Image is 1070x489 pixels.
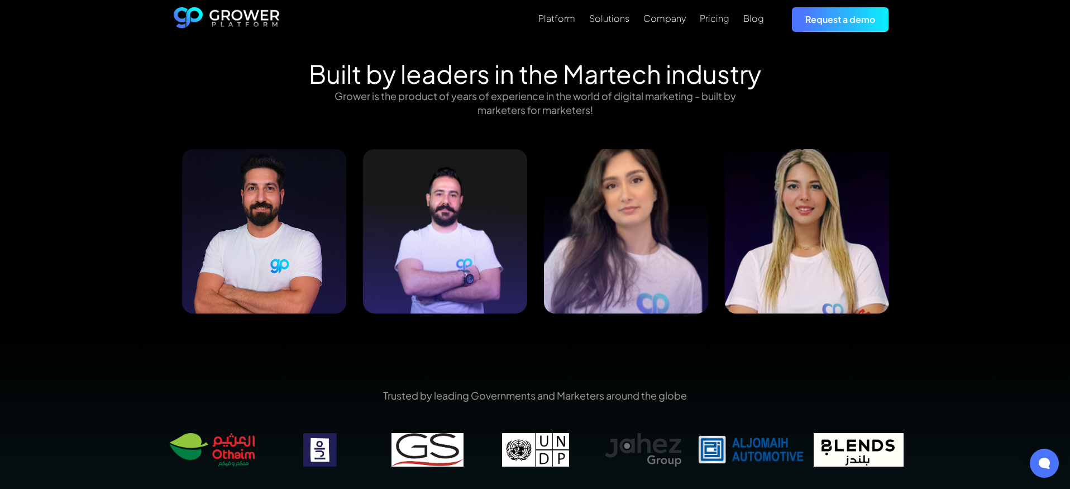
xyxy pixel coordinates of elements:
p: Trusted by leading Governments and Marketers around the globe [158,388,912,402]
a: Pricing [700,12,729,25]
div: Solutions [589,13,629,23]
a: Request a demo [792,7,889,31]
a: home [174,7,280,32]
div: Company [643,13,686,23]
div: Platform [538,13,575,23]
h2: Built by leaders in the Martech industry [309,59,761,89]
a: Solutions [589,12,629,25]
div: Blog [743,13,764,23]
p: Grower is the product of years of experience in the world of digital marketing - built by markete... [323,89,747,117]
a: Company [643,12,686,25]
a: Blog [743,12,764,25]
div: Pricing [700,13,729,23]
a: Platform [538,12,575,25]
